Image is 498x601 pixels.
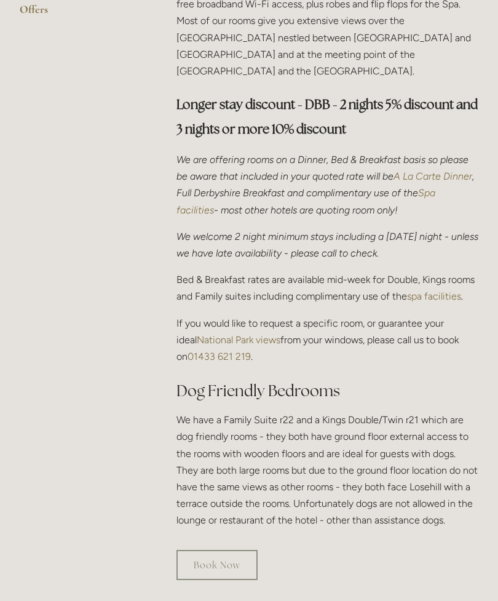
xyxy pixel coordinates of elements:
[197,334,280,346] a: National Park views
[176,550,258,580] a: Book Now
[176,412,478,528] p: We have a Family Suite r22 and a Kings Double/Twin r21 which are dog friendly rooms - they both h...
[176,187,438,215] a: Spa facilities
[176,96,480,137] strong: Longer stay discount - DBB - 2 nights 5% discount and 3 nights or more 10% discount
[407,290,461,302] a: spa facilities
[176,380,478,402] h2: Dog Friendly Bedrooms
[20,2,137,25] a: Offers
[176,231,481,259] em: We welcome 2 night minimum stays including a [DATE] night - unless we have late availability - pl...
[188,351,251,362] a: 01433 621 219
[176,154,471,182] em: We are offering rooms on a Dinner, Bed & Breakfast basis so please be aware that included in your...
[214,204,398,216] em: - most other hotels are quoting room only!
[176,271,478,304] p: Bed & Breakfast rates are available mid-week for Double, Kings rooms and Family suites including ...
[176,315,478,365] p: If you would like to request a specific room, or guarantee your ideal from your windows, please c...
[393,170,472,182] a: A La Carte Dinner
